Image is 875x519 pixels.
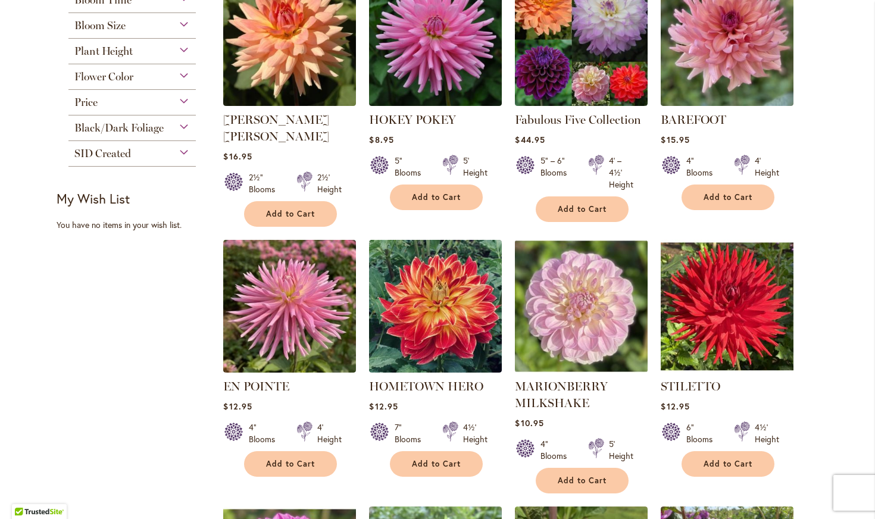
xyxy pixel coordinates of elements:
[369,97,502,108] a: HOKEY POKEY
[223,379,289,393] a: EN POINTE
[74,19,126,32] span: Bloom Size
[412,192,461,202] span: Add to Cart
[661,379,720,393] a: STILETTO
[249,171,282,195] div: 2½" Blooms
[266,209,315,219] span: Add to Cart
[74,121,164,135] span: Black/Dark Foliage
[609,438,633,462] div: 5' Height
[463,421,487,445] div: 4½' Height
[317,421,342,445] div: 4' Height
[661,401,689,412] span: $12.95
[536,196,629,222] button: Add to Cart
[515,364,648,375] a: MARIONBERRY MILKSHAKE
[704,192,752,202] span: Add to Cart
[515,134,545,145] span: $44.95
[369,364,502,375] a: HOMETOWN HERO
[390,451,483,477] button: Add to Cart
[244,201,337,227] button: Add to Cart
[686,155,720,179] div: 4" Blooms
[661,112,726,127] a: BAREFOOT
[9,477,42,510] iframe: Launch Accessibility Center
[57,219,215,231] div: You have no items in your wish list.
[395,421,428,445] div: 7" Blooms
[390,185,483,210] button: Add to Cart
[515,417,543,429] span: $10.95
[223,112,329,143] a: [PERSON_NAME] [PERSON_NAME]
[536,468,629,493] button: Add to Cart
[515,379,608,410] a: MARIONBERRY MILKSHAKE
[74,70,133,83] span: Flower Color
[369,112,456,127] a: HOKEY POKEY
[755,155,779,179] div: 4' Height
[74,45,133,58] span: Plant Height
[57,190,130,207] strong: My Wish List
[74,147,131,160] span: SID Created
[755,421,779,445] div: 4½' Height
[661,97,793,108] a: BAREFOOT
[395,155,428,179] div: 5" Blooms
[682,185,774,210] button: Add to Cart
[661,240,793,373] img: STILETTO
[223,97,356,108] a: Mary Jo
[609,155,633,190] div: 4' – 4½' Height
[558,476,607,486] span: Add to Cart
[558,204,607,214] span: Add to Cart
[244,451,337,477] button: Add to Cart
[249,421,282,445] div: 4" Blooms
[412,459,461,469] span: Add to Cart
[369,401,398,412] span: $12.95
[682,451,774,477] button: Add to Cart
[704,459,752,469] span: Add to Cart
[266,459,315,469] span: Add to Cart
[317,171,342,195] div: 2½' Height
[369,134,393,145] span: $8.95
[74,96,98,109] span: Price
[686,421,720,445] div: 6" Blooms
[223,364,356,375] a: EN POINTE
[223,240,356,373] img: EN POINTE
[515,97,648,108] a: Fabulous Five Collection
[223,151,252,162] span: $16.95
[661,134,689,145] span: $15.95
[540,155,574,190] div: 5" – 6" Blooms
[223,401,252,412] span: $12.95
[369,379,483,393] a: HOMETOWN HERO
[515,112,641,127] a: Fabulous Five Collection
[369,240,502,373] img: HOMETOWN HERO
[540,438,574,462] div: 4" Blooms
[463,155,487,179] div: 5' Height
[515,240,648,373] img: MARIONBERRY MILKSHAKE
[661,364,793,375] a: STILETTO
